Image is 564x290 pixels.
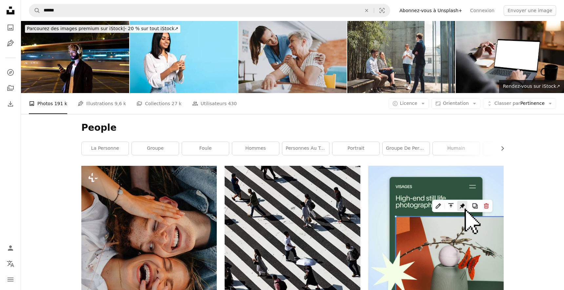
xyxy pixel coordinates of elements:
[359,4,374,17] button: Effacer
[232,142,279,155] a: Hommes
[27,26,178,31] span: - 20 % sur tout iStock ↗
[389,98,429,109] button: Licence
[81,122,504,134] h1: People
[466,5,498,16] a: Connexion
[238,21,347,93] img: Un professionnel de la santé à domicile étreint un patient âgé
[82,142,129,155] a: la personne
[4,242,17,255] a: Connexion / S’inscrire
[21,21,129,93] img: Jeune homme utilisant un smartphone avec des écouteurs et un tramway en mouvement en arrière-plan...
[4,97,17,110] a: Historique de téléchargement
[400,101,417,106] span: Licence
[4,37,17,50] a: Illustrations
[332,142,379,155] a: portrait
[483,98,556,109] button: Classer parPertinence
[374,4,390,17] button: Recherche de visuels
[499,80,564,93] a: Rendez-vous sur iStock↗
[27,26,125,31] span: Parcourez des images premium sur iStock |
[21,21,184,37] a: Parcourez des images premium sur iStock|- 20 % sur tout iStock↗
[4,273,17,286] button: Menu
[494,101,520,106] span: Classer par
[4,21,17,34] a: Photos
[225,264,360,270] a: Personnes marchant sur une voie piétonne
[171,100,181,107] span: 27 k
[504,5,556,16] button: Envoyer une image
[432,98,480,109] button: Orientation
[4,82,17,95] a: Collections
[395,5,466,16] a: Abonnez-vous à Unsplash+
[81,264,217,270] a: Une vue de dessus d’un jeune couple lors d’une promenade dans la nature à la campagne, allongé da...
[132,142,179,155] a: groupe
[494,100,545,107] span: Pertinence
[29,4,40,17] button: Rechercher sur Unsplash
[228,100,237,107] span: 430
[114,100,126,107] span: 9,6 k
[433,142,480,155] a: Humain
[192,93,237,114] a: Utilisateurs 430
[29,4,390,17] form: Rechercher des visuels sur tout le site
[503,84,560,89] span: Rendez-vous sur iStock ↗
[130,21,238,93] img: Joyeuse dame du Moyen-Orient avec smartphone envoyant des SMS sur fond bleu
[78,93,126,114] a: Illustrations 9,6 k
[347,21,455,93] img: Collègues pendant une pause déjeuner sur la terrasse du bureau
[456,21,564,93] img: Main de l’homme avec un ordinateur portable à écran blanc vierge, homme d’affaires travaillant su...
[136,93,181,114] a: Collections 27 k
[4,66,17,79] a: Explorer
[483,142,530,155] a: copains
[4,257,17,270] button: Langue
[182,142,229,155] a: foule
[496,142,504,155] button: faire défiler la liste vers la droite
[282,142,329,155] a: personnes au travail
[443,101,469,106] span: Orientation
[383,142,430,155] a: groupe de personnes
